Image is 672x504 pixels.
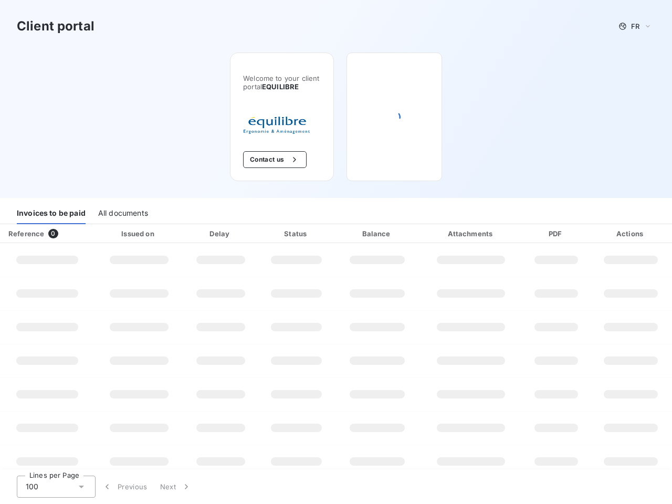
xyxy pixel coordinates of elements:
div: Delay [186,228,256,239]
span: FR [631,22,639,30]
div: PDF [525,228,587,239]
div: Reference [8,229,44,238]
div: Attachments [422,228,521,239]
span: Welcome to your client portal [243,74,321,91]
h3: Client portal [17,17,94,36]
button: Previous [96,476,154,498]
div: Actions [592,228,670,239]
img: Company logo [243,116,310,134]
span: EQUILIBRE [262,82,299,91]
button: Contact us [243,151,307,168]
div: Status [260,228,333,239]
div: All documents [98,202,148,224]
button: Next [154,476,198,498]
span: 100 [26,481,38,492]
div: Balance [337,228,417,239]
span: 0 [48,229,58,238]
div: Invoices to be paid [17,202,86,224]
div: Issued on [97,228,182,239]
